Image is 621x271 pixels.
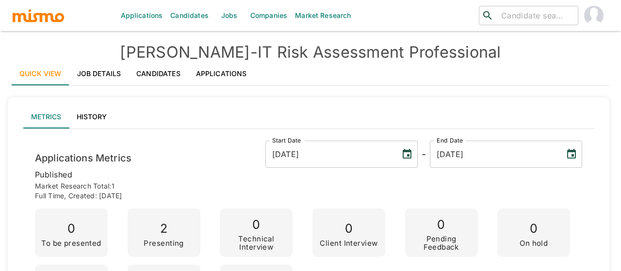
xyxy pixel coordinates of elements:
[497,9,574,22] input: Candidate search
[69,62,129,85] a: Job Details
[320,239,377,248] p: Client Interview
[12,62,69,85] a: Quick View
[23,105,594,128] div: lab API tabs example
[35,191,582,201] p: Full time , Created: [DATE]
[584,6,604,25] img: Maia Reyes
[35,150,131,166] h6: Applications Metrics
[144,218,183,239] p: 2
[41,239,101,248] p: To be presented
[41,218,101,239] p: 0
[272,136,301,144] label: Start Date
[12,43,609,62] h4: [PERSON_NAME] - IT Risk Assessment Professional
[224,214,289,236] p: 0
[35,168,582,181] p: published
[409,214,474,236] p: 0
[437,136,463,144] label: End Date
[129,62,188,85] a: Candidates
[144,239,183,248] p: Presenting
[520,239,548,248] p: On hold
[422,146,426,162] h6: -
[188,62,255,85] a: Applications
[320,218,377,239] p: 0
[35,181,582,191] p: Market Research Total: 1
[224,235,289,251] p: Technical Interview
[562,144,581,164] button: Choose date, selected date is Sep 12, 2025
[397,144,417,164] button: Choose date, selected date is Mar 23, 2025
[520,218,548,239] p: 0
[430,141,558,168] input: MM/DD/YYYY
[23,105,69,128] button: Metrics
[12,8,65,23] img: logo
[265,141,393,168] input: MM/DD/YYYY
[69,105,114,128] button: History
[409,235,474,251] p: Pending Feedback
